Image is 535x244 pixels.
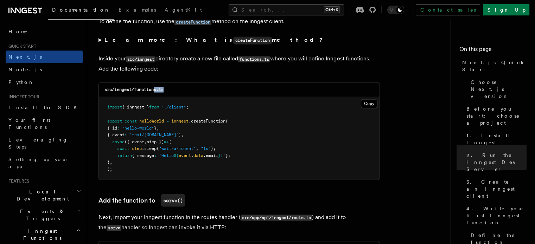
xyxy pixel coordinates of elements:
[462,59,527,73] span: Next.js Quick Start
[132,153,154,158] span: { message
[471,79,527,100] span: Choose Next.js version
[171,118,189,123] span: inngest
[8,79,34,85] span: Python
[387,6,404,14] button: Toggle dark mode
[464,149,527,176] a: 2. Run the Inngest Dev Server
[6,185,83,205] button: Local Development
[174,19,211,25] code: createFunction
[8,54,42,60] span: Next.js
[238,56,270,62] code: functions.ts
[8,28,28,35] span: Home
[203,153,218,158] span: .email
[142,146,157,151] span: .sleep
[132,146,142,151] span: step
[191,153,193,158] span: .
[174,153,179,158] span: ${
[98,194,185,206] a: Add the function toserve()
[159,153,174,158] span: `Hello
[114,2,160,19] a: Examples
[211,146,216,151] span: );
[125,139,144,144] span: ({ event
[157,125,159,130] span: ,
[464,202,527,229] a: 4. Write your first Inngest function
[8,105,81,110] span: Install the SDK
[165,7,202,13] span: AgentKit
[225,118,228,123] span: (
[160,2,206,19] a: AgentKit
[98,212,380,232] p: Next, import your Inngest function in the routes handler ( ) and add it to the handler so Inngest...
[52,7,110,13] span: Documentation
[6,153,83,173] a: Setting up your app
[147,139,164,144] span: step })
[6,205,83,225] button: Events & Triggers
[154,153,157,158] span: :
[464,176,527,202] a: 3. Create an Inngest client
[221,153,225,158] span: !`
[98,35,380,45] summary: Learn more: What iscreateFunctionmethod?
[139,118,164,123] span: helloWorld
[117,153,132,158] span: return
[110,159,112,164] span: ,
[98,17,380,27] p: To define the function, use the method on the Inngest client.
[6,178,29,184] span: Features
[189,118,225,123] span: .createFunction
[229,4,344,15] button: Search...Ctrl+K
[459,45,527,56] h4: On this page
[225,153,230,158] span: };
[361,99,377,108] button: Copy
[179,132,181,137] span: }
[324,6,340,13] kbd: Ctrl+K
[107,125,117,130] span: { id
[416,4,480,15] a: Contact sales
[466,152,527,173] span: 2. Run the Inngest Dev Server
[483,4,529,15] a: Sign Up
[218,153,221,158] span: }
[164,139,169,144] span: =>
[161,194,185,206] code: serve()
[122,105,149,110] span: { inngest }
[6,94,39,100] span: Inngest tour
[107,105,122,110] span: import
[466,178,527,199] span: 3. Create an Inngest client
[181,132,184,137] span: ,
[6,25,83,38] a: Home
[464,103,527,129] a: Before you start: choose a project
[174,18,211,25] a: createFunction
[125,118,137,123] span: const
[169,139,171,144] span: {
[8,67,42,72] span: Node.js
[468,76,527,103] a: Choose Next.js version
[129,132,179,137] span: "test/[DOMAIN_NAME]"
[48,2,114,20] a: Documentation
[112,139,125,144] span: async
[6,188,77,202] span: Local Development
[6,114,83,133] a: Your first Functions
[117,125,120,130] span: :
[107,166,112,171] span: );
[149,105,159,110] span: from
[6,63,83,76] a: Node.js
[6,227,76,242] span: Inngest Functions
[6,208,77,222] span: Events & Triggers
[154,125,157,130] span: }
[6,133,83,153] a: Leveraging Steps
[104,87,164,92] code: src/inngest/functions.ts
[125,132,127,137] span: :
[196,146,198,151] span: ,
[166,118,169,123] span: =
[179,153,191,158] span: event
[159,146,196,151] span: "wait-a-moment"
[104,37,324,43] strong: Learn more: What is method?
[193,153,203,158] span: data
[233,37,272,44] code: createFunction
[161,105,186,110] span: "./client"
[466,205,527,226] span: 4. Write your first Inngest function
[119,7,156,13] span: Examples
[157,146,159,151] span: (
[107,132,125,137] span: { event
[459,56,527,76] a: Next.js Quick Start
[8,137,68,150] span: Leveraging Steps
[107,159,110,164] span: }
[8,157,69,169] span: Setting up your app
[117,146,129,151] span: await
